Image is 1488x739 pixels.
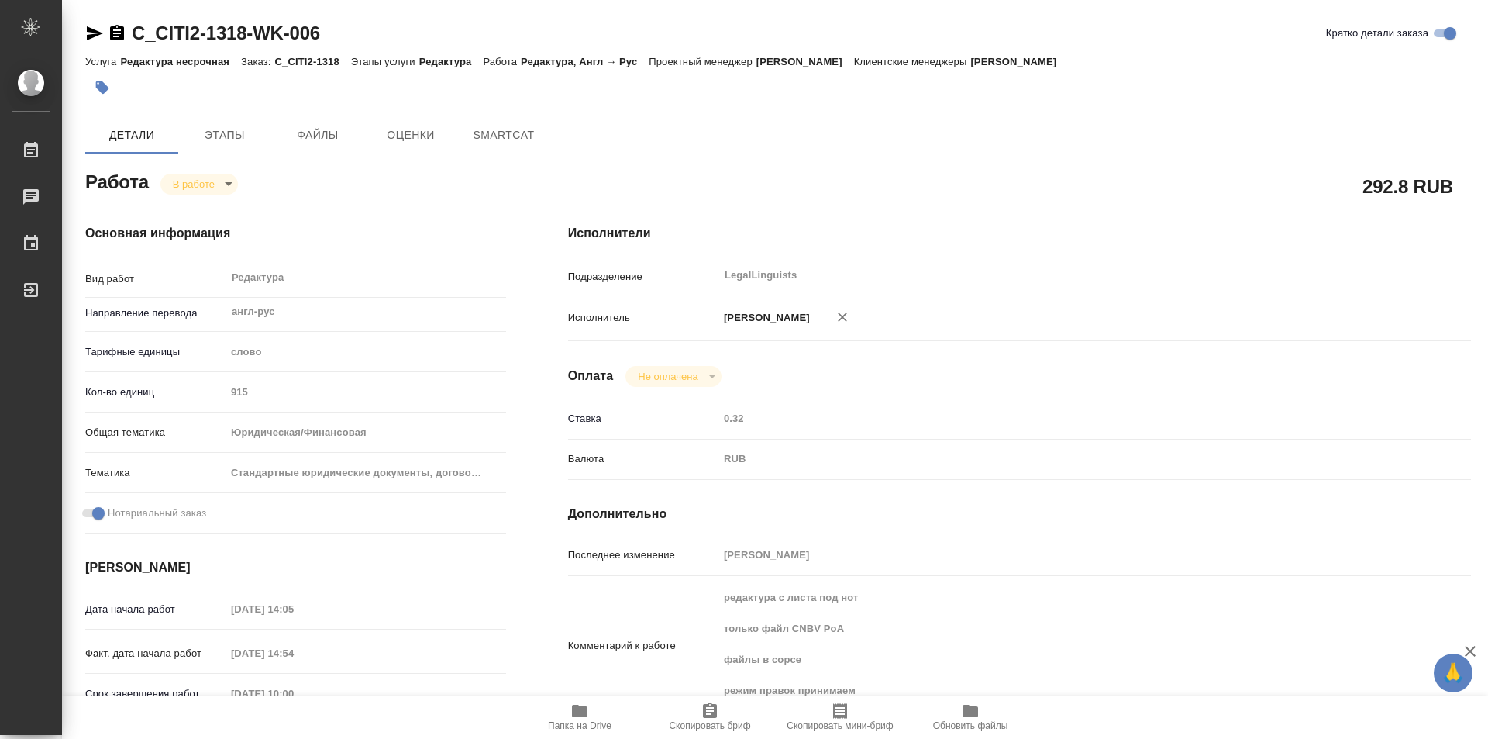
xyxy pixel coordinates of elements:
input: Пустое поле [226,642,361,665]
p: Клиентские менеджеры [854,56,971,67]
p: Заказ: [241,56,274,67]
p: Тарифные единицы [85,344,226,360]
p: Проектный менеджер [649,56,756,67]
p: Редактура, Англ → Рус [521,56,649,67]
button: Папка на Drive [515,696,645,739]
span: 🙏 [1440,657,1466,689]
input: Пустое поле [718,407,1396,430]
button: Скопировать ссылку [108,24,126,43]
a: C_CITI2-1318-WK-006 [132,22,320,43]
p: Исполнитель [568,310,718,326]
p: Вид работ [85,271,226,287]
span: Оценки [374,126,448,145]
p: Валюта [568,451,718,467]
p: Подразделение [568,269,718,285]
p: Тематика [85,465,226,481]
div: Стандартные юридические документы, договоры, уставы [226,460,506,486]
button: Удалить исполнителя [825,300,859,334]
input: Пустое поле [226,682,361,705]
div: В работе [160,174,238,195]
p: Работа [483,56,521,67]
p: C_CITI2-1318 [275,56,351,67]
span: Этапы [188,126,262,145]
button: Скопировать ссылку для ЯМессенджера [85,24,104,43]
h4: Дополнительно [568,505,1471,523]
p: [PERSON_NAME] [756,56,854,67]
p: Факт. дата начала работ [85,646,226,661]
div: слово [226,339,506,365]
span: SmartCat [467,126,541,145]
h2: 292.8 RUB [1362,173,1453,199]
button: Скопировать мини-бриф [775,696,905,739]
p: Последнее изменение [568,547,718,563]
p: Этапы услуги [351,56,419,67]
button: Не оплачена [633,370,702,383]
p: Кол-во единиц [85,385,226,400]
button: Скопировать бриф [645,696,775,739]
h2: Работа [85,167,149,195]
p: Дата начала работ [85,602,226,617]
div: В работе [625,366,721,387]
span: Детали [95,126,169,145]
h4: Исполнители [568,224,1471,243]
input: Пустое поле [226,381,506,403]
span: Кратко детали заказа [1326,26,1428,41]
span: Обновить файлы [933,720,1008,731]
span: Нотариальный заказ [108,506,206,521]
h4: Основная информация [85,224,506,243]
span: Скопировать бриф [669,720,750,731]
p: Общая тематика [85,425,226,440]
input: Пустое поле [718,544,1396,566]
button: В работе [168,178,219,191]
p: [PERSON_NAME] [718,310,810,326]
textarea: редактура с листа под нот только файл CNBV PoA файлы в сорсе режим правок принимаем [718,585,1396,704]
span: Папка на Drive [548,720,611,731]
button: Добавить тэг [85,71,119,105]
p: Направление перевода [85,306,226,321]
p: Услуга [85,56,120,67]
p: Редактура [419,56,484,67]
div: RUB [718,446,1396,472]
h4: [PERSON_NAME] [85,558,506,577]
h4: Оплата [568,367,614,385]
button: 🙏 [1434,654,1472,692]
p: Комментарий к работе [568,638,718,654]
input: Пустое поле [226,598,361,620]
button: Обновить файлы [905,696,1035,739]
p: Ставка [568,411,718,426]
p: [PERSON_NAME] [970,56,1068,67]
div: Юридическая/Финансовая [226,420,506,446]
span: Скопировать мини-бриф [787,720,893,731]
p: Редактура несрочная [120,56,241,67]
span: Файлы [281,126,355,145]
p: Срок завершения работ [85,686,226,702]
